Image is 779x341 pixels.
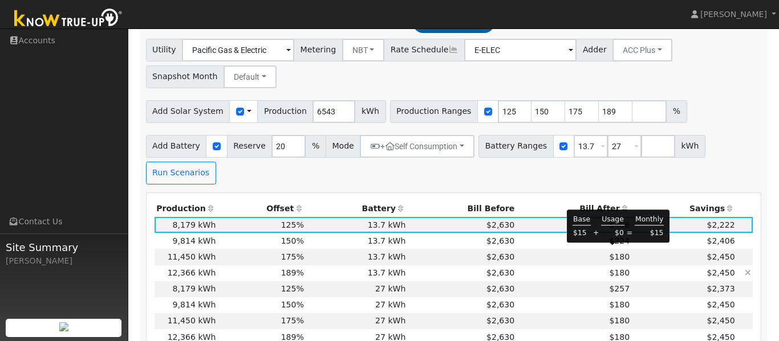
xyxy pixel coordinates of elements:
span: $2,450 [707,300,735,309]
th: Bill Before [408,201,517,217]
span: kWh [675,135,705,158]
span: $2,450 [707,268,735,277]
td: 13.7 kWh [306,265,408,281]
span: $2,373 [707,284,735,293]
span: [PERSON_NAME] [700,10,767,19]
td: 13.7 kWh [306,233,408,249]
td: $15 [635,228,664,239]
td: 13.7 kWh [306,249,408,265]
td: $15 [573,228,591,239]
span: Battery Ranges [478,135,554,158]
input: Select a Rate Schedule [464,39,577,61]
div: [PERSON_NAME] [6,255,122,267]
span: 175% [281,252,304,261]
button: Run Scenarios [146,162,216,184]
span: 175% [281,316,304,325]
span: Production [257,100,313,123]
span: $2,630 [486,300,514,309]
td: 27 kWh [306,313,408,329]
td: 8,179 kWh [155,281,218,297]
span: Adder [576,39,613,61]
button: Default [224,65,277,88]
img: Know True-Up [9,6,128,32]
span: % [666,100,687,123]
td: + [593,228,599,239]
span: $2,222 [707,220,735,229]
td: 27 kWh [306,281,408,297]
td: 27 kWh [306,297,408,313]
input: Select a Utility [182,39,294,61]
span: 150% [281,236,304,245]
td: 11,450 kWh [155,249,218,265]
span: Snapshot Month [146,65,225,88]
span: $180 [609,300,630,309]
span: $2,630 [486,316,514,325]
span: 125% [281,220,304,229]
span: % [305,135,326,158]
span: $257 [609,284,630,293]
span: Metering [294,39,343,61]
span: $2,630 [486,268,514,277]
span: Savings [689,204,725,213]
span: $180 [609,268,630,277]
th: Bill After [517,201,632,217]
th: Offset [218,201,306,217]
img: retrieve [59,322,68,331]
span: Mode [326,135,360,158]
td: = [626,228,633,239]
span: $2,630 [486,284,514,293]
span: $180 [609,252,630,261]
td: Monthly [635,213,664,225]
td: Usage [601,213,624,225]
td: 12,366 kWh [155,265,218,281]
span: Utility [146,39,183,61]
td: 8,179 kWh [155,217,218,233]
button: NBT [342,39,385,61]
span: $2,450 [707,252,735,261]
span: $2,630 [486,236,514,245]
td: 9,814 kWh [155,297,218,313]
span: Production Ranges [390,100,478,123]
span: kWh [355,100,386,123]
span: 125% [281,284,304,293]
span: $2,450 [707,316,735,325]
button: ACC Plus [612,39,672,61]
td: 9,814 kWh [155,233,218,249]
th: Production [155,201,218,217]
th: Battery [306,201,408,217]
a: Hide scenario [745,268,751,277]
span: Add Battery [146,135,207,158]
span: Rate Schedule [384,39,465,61]
span: $180 [609,316,630,325]
td: 13.7 kWh [306,217,408,233]
span: $2,630 [486,220,514,229]
td: Base [573,213,591,225]
span: 150% [281,300,304,309]
span: Site Summary [6,240,122,255]
td: $0 [601,228,624,239]
span: Reserve [227,135,273,158]
button: +Self Consumption [360,135,474,158]
span: 189% [281,268,304,277]
span: $2,406 [707,236,735,245]
span: Add Solar System [146,100,230,123]
span: $2,630 [486,252,514,261]
td: 11,450 kWh [155,313,218,329]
